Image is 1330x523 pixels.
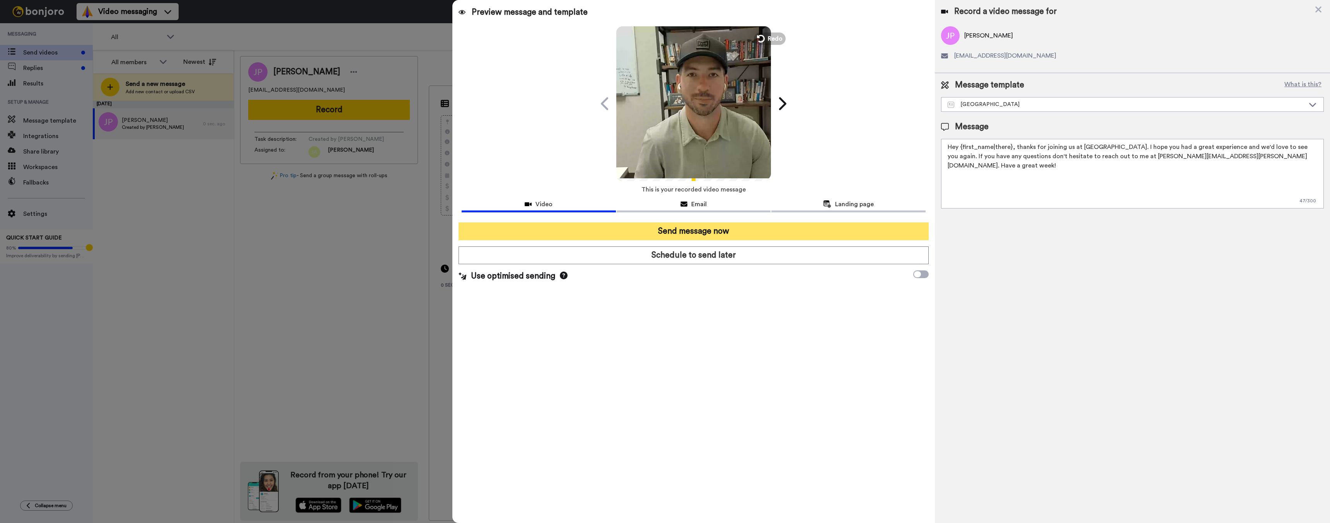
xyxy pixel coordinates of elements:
span: This is your recorded video message [641,181,746,198]
span: Message template [955,79,1024,91]
img: Message-temps.svg [948,102,954,108]
div: [GEOGRAPHIC_DATA] [948,101,1305,108]
button: Schedule to send later [459,246,929,264]
span: Use optimised sending [471,270,555,282]
button: Send message now [459,222,929,240]
span: [EMAIL_ADDRESS][DOMAIN_NAME] [954,51,1056,60]
button: What is this? [1282,79,1324,91]
span: Message [955,121,989,133]
img: Profile image for James [17,23,30,36]
span: Landing page [835,200,874,209]
p: Message from James, sent 3w ago [34,30,133,37]
div: message notification from James, 3w ago. Hi Joseph, ​ Boost your Bonjoro view rate with this hand... [12,16,143,42]
p: Hi [PERSON_NAME], ​ Boost your Bonjoro view rate with this handy guide. Make sure your sending ad... [34,22,133,30]
span: Email [691,200,707,209]
span: Video [535,200,552,209]
textarea: Hey {first_name|there}, thanks for joining us at [GEOGRAPHIC_DATA]. I hope you had a great experi... [941,139,1324,209]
